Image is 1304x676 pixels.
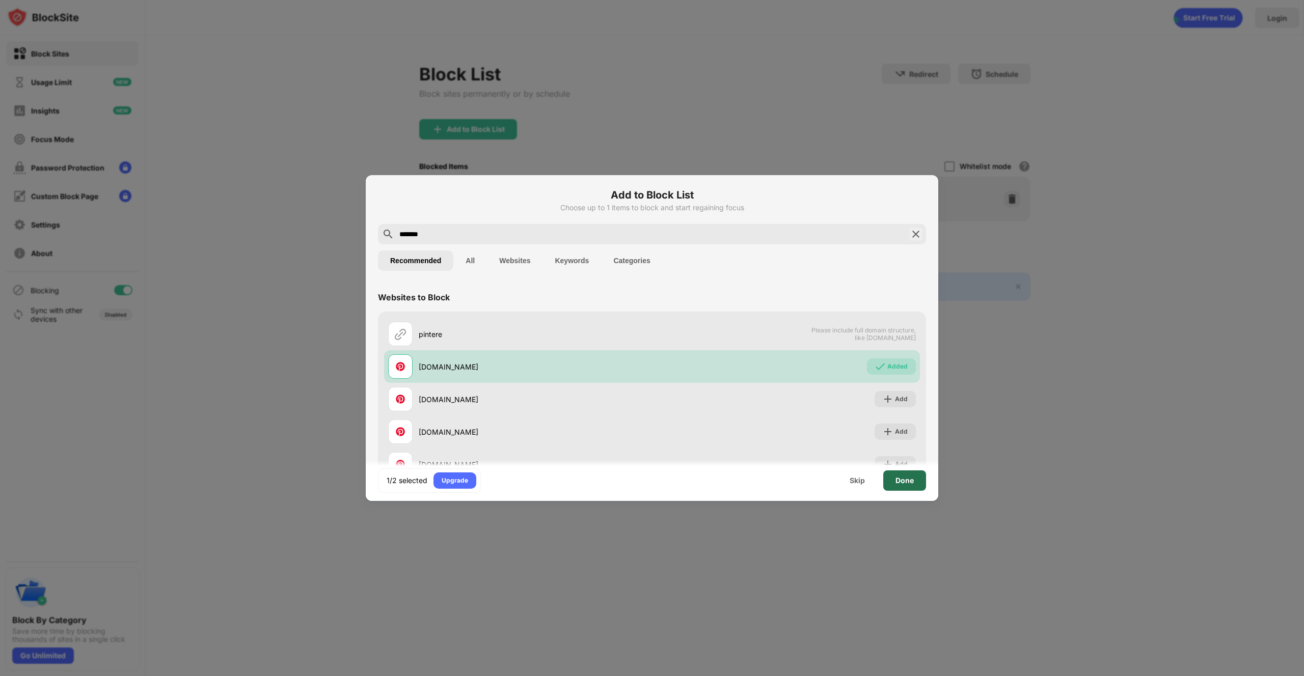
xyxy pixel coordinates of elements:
[419,329,652,340] div: pintere
[394,360,406,373] img: favicons
[394,426,406,438] img: favicons
[419,394,652,405] div: [DOMAIN_NAME]
[394,458,406,470] img: favicons
[487,250,542,271] button: Websites
[378,250,453,271] button: Recommended
[895,394,908,404] div: Add
[378,187,926,203] h6: Add to Block List
[387,475,427,486] div: 1/2 selected
[542,250,601,271] button: Keywords
[419,361,652,372] div: [DOMAIN_NAME]
[910,228,922,240] img: search-close
[419,459,652,470] div: [DOMAIN_NAME]
[382,228,394,240] img: search.svg
[887,361,908,372] div: Added
[850,476,865,485] div: Skip
[601,250,662,271] button: Categories
[378,204,926,212] div: Choose up to 1 items to block and start regaining focus
[394,328,406,340] img: url.svg
[419,427,652,437] div: [DOMAIN_NAME]
[378,292,450,302] div: Websites to Block
[895,459,908,469] div: Add
[453,250,487,271] button: All
[394,393,406,405] img: favicons
[811,326,916,342] span: Please include full domain structure, like [DOMAIN_NAME]
[895,476,914,485] div: Done
[442,475,468,486] div: Upgrade
[895,427,908,437] div: Add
